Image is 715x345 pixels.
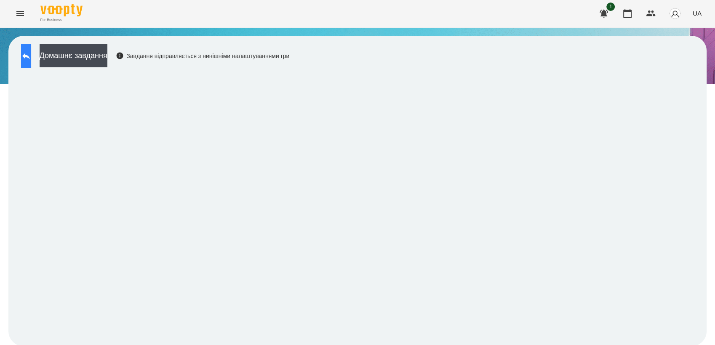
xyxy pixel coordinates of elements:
[669,8,681,19] img: avatar_s.png
[689,5,705,21] button: UA
[40,4,83,16] img: Voopty Logo
[116,52,290,60] div: Завдання відправляється з нинішніми налаштуваннями гри
[606,3,615,11] span: 1
[40,17,83,23] span: For Business
[40,44,107,67] button: Домашнє завдання
[10,3,30,24] button: Menu
[693,9,702,18] span: UA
